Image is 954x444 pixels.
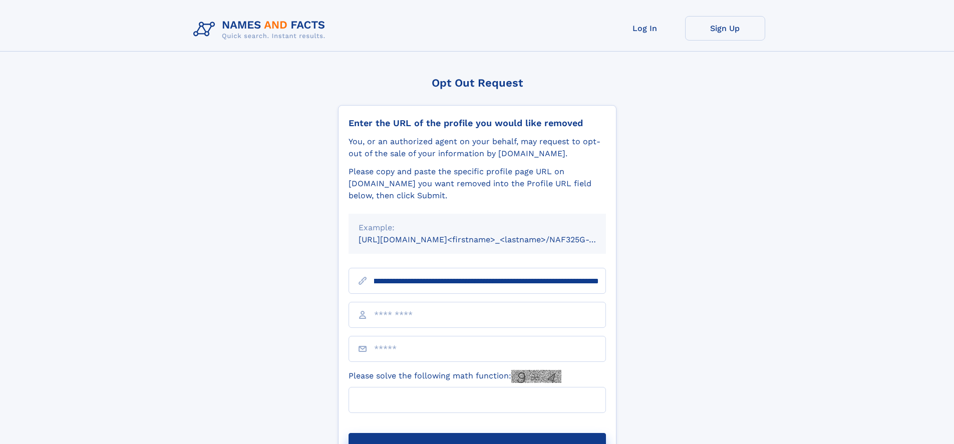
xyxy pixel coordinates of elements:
[685,16,765,41] a: Sign Up
[349,136,606,160] div: You, or an authorized agent on your behalf, may request to opt-out of the sale of your informatio...
[359,235,625,244] small: [URL][DOMAIN_NAME]<firstname>_<lastname>/NAF325G-xxxxxxxx
[359,222,596,234] div: Example:
[605,16,685,41] a: Log In
[349,370,561,383] label: Please solve the following math function:
[338,77,616,89] div: Opt Out Request
[349,166,606,202] div: Please copy and paste the specific profile page URL on [DOMAIN_NAME] you want removed into the Pr...
[189,16,334,43] img: Logo Names and Facts
[349,118,606,129] div: Enter the URL of the profile you would like removed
